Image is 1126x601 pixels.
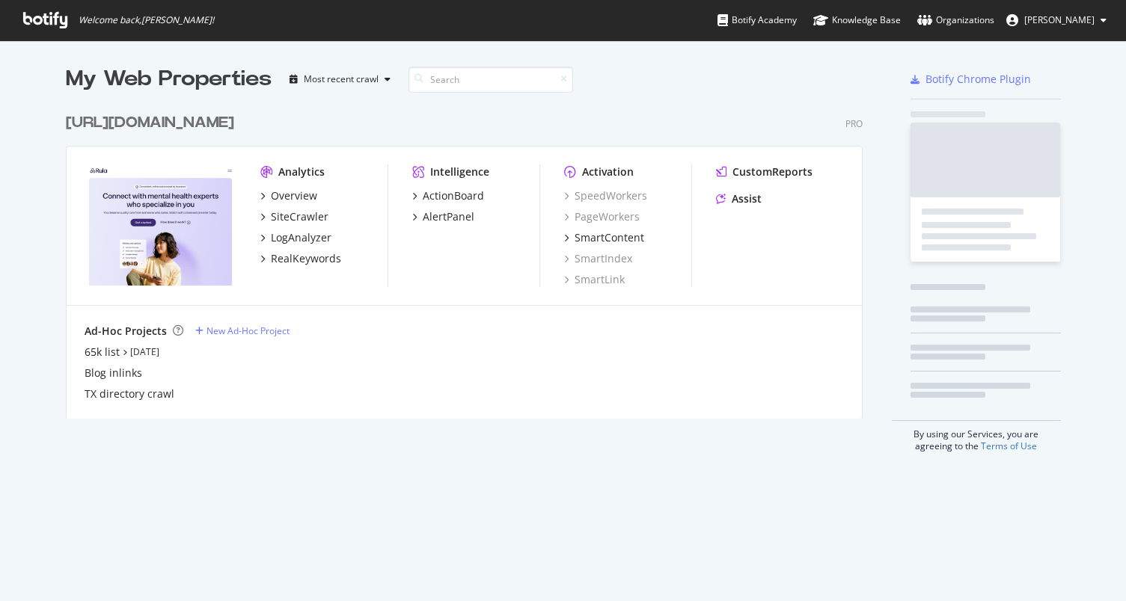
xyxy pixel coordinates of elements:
div: By using our Services, you are agreeing to the [892,420,1061,452]
a: Botify Chrome Plugin [911,72,1031,87]
a: ActionBoard [412,188,484,203]
div: SiteCrawler [271,209,328,224]
a: AlertPanel [412,209,474,224]
a: SiteCrawler [260,209,328,224]
a: SpeedWorkers [564,188,647,203]
div: RealKeywords [271,251,341,266]
span: Welcome back, [PERSON_NAME] ! [79,14,214,26]
a: TX directory crawl [85,386,174,401]
div: LogAnalyzer [271,230,331,245]
div: CustomReports [732,164,813,179]
a: Blog inlinks [85,366,142,380]
a: Overview [260,188,317,203]
input: Search [409,67,573,93]
div: Most recent crawl [304,75,379,84]
div: Botify Academy [717,13,797,28]
a: CustomReports [716,164,813,179]
div: Assist [732,191,762,206]
div: Analytics [278,164,325,179]
a: Assist [716,191,762,206]
div: Knowledge Base [813,13,901,28]
a: [URL][DOMAIN_NAME] [66,112,240,134]
div: Intelligence [430,164,489,179]
button: [PERSON_NAME] [994,8,1119,32]
div: ActionBoard [423,188,484,203]
div: My Web Properties [66,64,272,94]
div: [URL][DOMAIN_NAME] [66,112,234,134]
div: Activation [582,164,634,179]
img: https://www.rula.com/ [85,164,236,286]
a: [DATE] [130,345,159,358]
div: grid [66,94,875,419]
a: SmartLink [564,272,625,287]
a: RealKeywords [260,251,341,266]
button: Most recent crawl [284,67,397,91]
a: 65k list [85,345,120,360]
a: PageWorkers [564,209,640,224]
div: Pro [845,117,863,130]
a: LogAnalyzer [260,230,331,245]
span: Nick Schurk [1024,13,1095,26]
a: SmartIndex [564,251,632,266]
div: Ad-Hoc Projects [85,324,167,339]
div: New Ad-Hoc Project [206,324,290,337]
div: Overview [271,188,317,203]
a: SmartContent [564,230,644,245]
div: SmartContent [575,230,644,245]
div: Organizations [917,13,994,28]
a: New Ad-Hoc Project [195,324,290,337]
a: Terms of Use [981,440,1037,452]
div: AlertPanel [423,209,474,224]
div: Botify Chrome Plugin [925,72,1031,87]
